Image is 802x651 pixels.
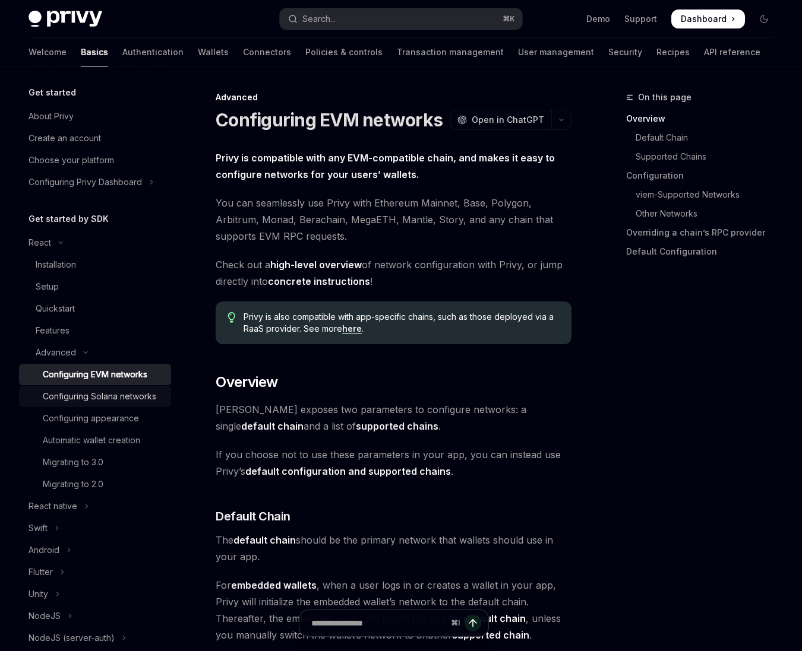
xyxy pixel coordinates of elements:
[216,577,571,643] span: For , when a user logs in or creates a wallet in your app, Privy will initialize the embedded wal...
[19,561,171,583] button: Toggle Flutter section
[19,517,171,539] button: Toggle Swift section
[518,38,594,66] a: User management
[243,38,291,66] a: Connectors
[626,185,783,204] a: viem-Supported Networks
[29,109,74,123] div: About Privy
[29,153,114,167] div: Choose your platform
[638,90,692,104] span: On this page
[228,312,236,323] svg: Tip
[216,195,571,244] span: You can seamlessly use Privy with Ethereum Mainnet, Base, Polygon, Arbitrum, Monad, Berachain, Me...
[626,223,783,242] a: Overriding a chain’s RPC provider
[311,610,446,636] input: Ask a question...
[19,298,171,319] a: Quickstart
[19,474,171,495] a: Migrating to 2.0
[19,150,171,171] a: Choose your platform
[302,12,336,26] div: Search...
[43,455,103,469] div: Migrating to 3.0
[81,38,108,66] a: Basics
[270,259,362,271] a: high-level overview
[36,280,59,294] div: Setup
[19,276,171,297] a: Setup
[19,342,171,363] button: Toggle Advanced section
[231,579,317,591] strong: embedded wallets
[19,627,171,649] button: Toggle NodeJS (server-auth) section
[397,38,504,66] a: Transaction management
[29,631,115,645] div: NodeJS (server-auth)
[216,508,291,525] span: Default Chain
[19,320,171,341] a: Features
[305,38,383,66] a: Policies & controls
[29,212,109,226] h5: Get started by SDK
[29,543,59,557] div: Android
[241,420,304,433] a: default chain
[216,256,571,290] span: Check out a of network configuration with Privy, or jump directly into !
[626,204,783,223] a: Other Networks
[626,166,783,185] a: Configuration
[19,539,171,561] button: Toggle Android section
[19,583,171,605] button: Toggle Unity section
[19,408,171,429] a: Configuring appearance
[19,364,171,385] a: Configuring EVM networks
[43,433,140,447] div: Automatic wallet creation
[626,128,783,147] a: Default Chain
[122,38,184,66] a: Authentication
[503,14,515,24] span: ⌘ K
[29,236,51,250] div: React
[29,131,101,145] div: Create an account
[198,38,229,66] a: Wallets
[233,534,296,546] strong: default chain
[216,91,571,103] div: Advanced
[29,175,142,189] div: Configuring Privy Dashboard
[19,430,171,451] a: Automatic wallet creation
[268,275,370,288] a: concrete instructions
[356,420,438,433] a: supported chains
[216,532,571,565] span: The should be the primary network that wallets should use in your app.
[19,128,171,149] a: Create an account
[624,13,657,25] a: Support
[29,565,53,579] div: Flutter
[19,172,171,193] button: Toggle Configuring Privy Dashboard section
[754,9,773,28] button: Toggle dark mode
[29,38,67,66] a: Welcome
[19,605,171,627] button: Toggle NodeJS section
[216,109,443,131] h1: Configuring EVM networks
[29,85,76,100] h5: Get started
[216,446,571,479] span: If you choose not to use these parameters in your app, you can instead use Privy’s .
[43,389,156,404] div: Configuring Solana networks
[19,386,171,407] a: Configuring Solana networks
[29,587,48,601] div: Unity
[356,420,438,432] strong: supported chains
[43,367,147,382] div: Configuring EVM networks
[19,496,171,517] button: Toggle React native section
[43,477,103,491] div: Migrating to 2.0
[29,521,48,535] div: Swift
[216,401,571,434] span: [PERSON_NAME] exposes two parameters to configure networks: a single and a list of .
[29,11,102,27] img: dark logo
[36,323,70,338] div: Features
[29,499,77,513] div: React native
[36,258,76,272] div: Installation
[342,323,362,334] a: here
[244,311,560,335] span: Privy is also compatible with app-specific chains, such as those deployed via a RaaS provider. Se...
[19,106,171,127] a: About Privy
[19,232,171,253] button: Toggle React section
[36,301,75,316] div: Quickstart
[19,452,171,473] a: Migrating to 3.0
[671,9,745,28] a: Dashboard
[608,38,642,66] a: Security
[43,411,139,425] div: Configuring appearance
[465,615,481,631] button: Send message
[216,373,277,392] span: Overview
[216,152,555,180] strong: Privy is compatible with any EVM-compatible chain, and makes it easy to configure networks for yo...
[280,8,522,30] button: Open search
[626,109,783,128] a: Overview
[19,254,171,275] a: Installation
[450,110,551,130] button: Open in ChatGPT
[626,242,783,261] a: Default Configuration
[472,114,544,126] span: Open in ChatGPT
[241,420,304,432] strong: default chain
[29,609,61,623] div: NodeJS
[681,13,727,25] span: Dashboard
[656,38,690,66] a: Recipes
[586,13,610,25] a: Demo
